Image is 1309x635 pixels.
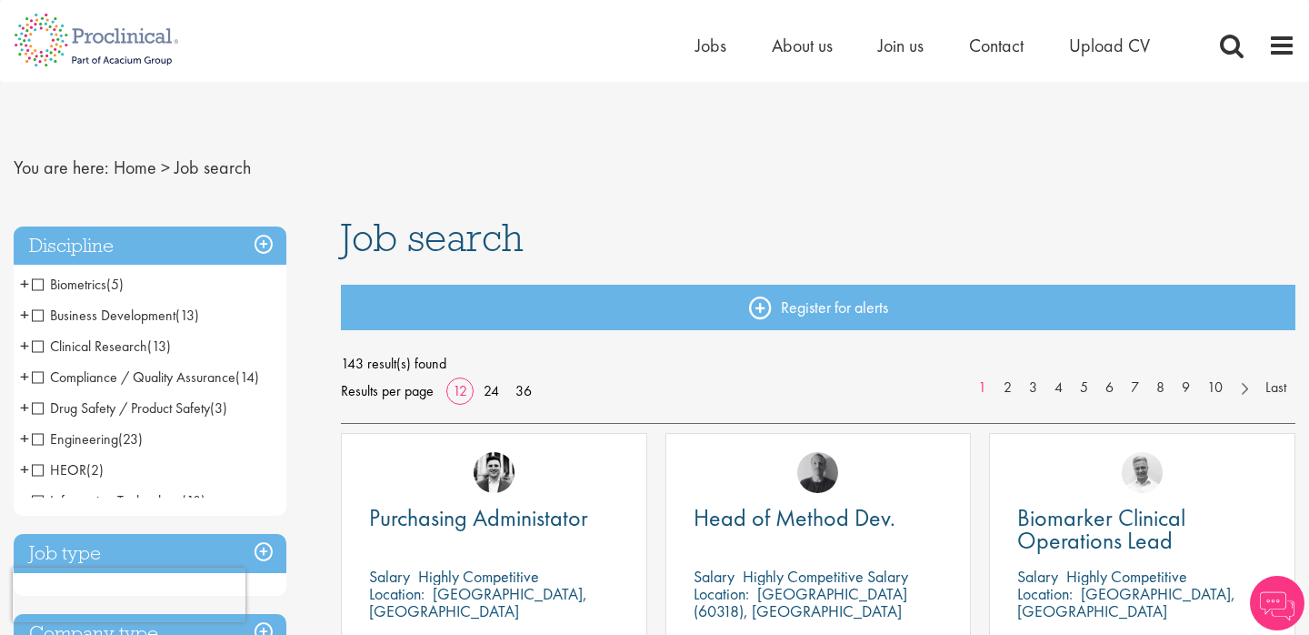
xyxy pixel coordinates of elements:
[32,429,143,449] span: Engineering
[32,398,227,418] span: Drug Safety / Product Safety
[210,398,227,418] span: (3)
[20,363,29,390] span: +
[969,34,1024,57] a: Contact
[1122,378,1148,398] a: 7
[32,275,106,294] span: Biometrics
[32,491,182,510] span: Information Technology
[14,534,286,573] h3: Job type
[772,34,833,57] a: About us
[1071,378,1097,398] a: 5
[418,566,539,587] p: Highly Competitive
[878,34,924,57] a: Join us
[175,156,251,179] span: Job search
[1122,452,1163,493] img: Joshua Bye
[474,452,515,493] img: Edward Little
[369,566,410,587] span: Salary
[20,270,29,297] span: +
[446,381,474,400] a: 12
[743,566,908,587] p: Highly Competitive Salary
[20,301,29,328] span: +
[182,491,205,510] span: (18)
[1198,378,1232,398] a: 10
[32,398,210,418] span: Drug Safety / Product Safety
[14,227,286,266] h3: Discipline
[1017,583,1073,604] span: Location:
[509,381,538,400] a: 36
[32,306,175,325] span: Business Development
[341,350,1295,378] span: 143 result(s) found
[1250,576,1304,630] img: Chatbot
[20,456,29,483] span: +
[1045,378,1072,398] a: 4
[20,394,29,421] span: +
[369,502,588,533] span: Purchasing Administator
[341,285,1295,330] a: Register for alerts
[694,502,895,533] span: Head of Method Dev.
[20,332,29,359] span: +
[969,378,995,398] a: 1
[114,156,156,179] a: breadcrumb link
[694,583,907,621] p: [GEOGRAPHIC_DATA] (60318), [GEOGRAPHIC_DATA]
[1096,378,1123,398] a: 6
[797,452,838,493] img: Felix Zimmer
[32,275,124,294] span: Biometrics
[369,507,619,529] a: Purchasing Administator
[14,156,109,179] span: You are here:
[86,460,104,479] span: (2)
[106,275,124,294] span: (5)
[32,491,205,510] span: Information Technology
[1069,34,1150,57] a: Upload CV
[369,583,425,604] span: Location:
[695,34,726,57] a: Jobs
[118,429,143,449] span: (23)
[13,568,245,622] iframe: reCAPTCHA
[1147,378,1174,398] a: 8
[1020,378,1046,398] a: 3
[1173,378,1199,398] a: 9
[32,460,86,479] span: HEOR
[694,583,749,604] span: Location:
[20,425,29,452] span: +
[694,507,944,529] a: Head of Method Dev.
[32,337,147,356] span: Clinical Research
[1017,502,1185,556] span: Biomarker Clinical Operations Lead
[32,337,171,356] span: Clinical Research
[1066,566,1187,587] p: Highly Competitive
[694,566,734,587] span: Salary
[369,583,587,621] p: [GEOGRAPHIC_DATA], [GEOGRAPHIC_DATA]
[1017,566,1058,587] span: Salary
[175,306,199,325] span: (13)
[32,460,104,479] span: HEOR
[32,306,199,325] span: Business Development
[341,213,524,262] span: Job search
[994,378,1021,398] a: 2
[1017,507,1267,552] a: Biomarker Clinical Operations Lead
[147,337,171,356] span: (13)
[161,156,170,179] span: >
[32,368,235,387] span: Compliance / Quality Assurance
[235,368,259,387] span: (14)
[32,368,259,387] span: Compliance / Quality Assurance
[32,429,118,449] span: Engineering
[1256,378,1295,398] a: Last
[1017,583,1235,621] p: [GEOGRAPHIC_DATA], [GEOGRAPHIC_DATA]
[477,381,505,400] a: 24
[341,378,434,405] span: Results per page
